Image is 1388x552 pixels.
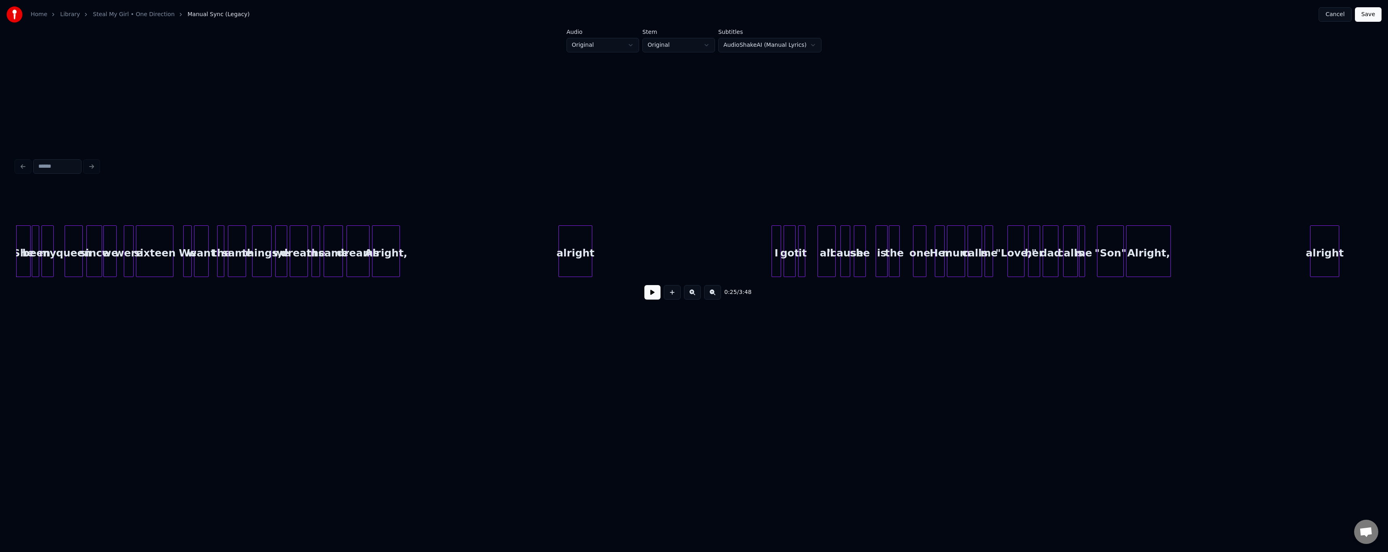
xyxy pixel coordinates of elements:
button: Save [1355,7,1382,22]
span: 0:25 [724,288,737,296]
label: Audio [566,29,639,35]
a: Steal My Girl • One Direction [93,10,174,19]
div: Open chat [1354,520,1378,544]
a: Home [31,10,47,19]
label: Subtitles [718,29,822,35]
a: Library [60,10,80,19]
nav: breadcrumb [31,10,250,19]
button: Cancel [1319,7,1351,22]
span: 3:48 [739,288,751,296]
img: youka [6,6,23,23]
label: Stem [642,29,715,35]
span: Manual Sync (Legacy) [188,10,250,19]
div: / [724,288,744,296]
